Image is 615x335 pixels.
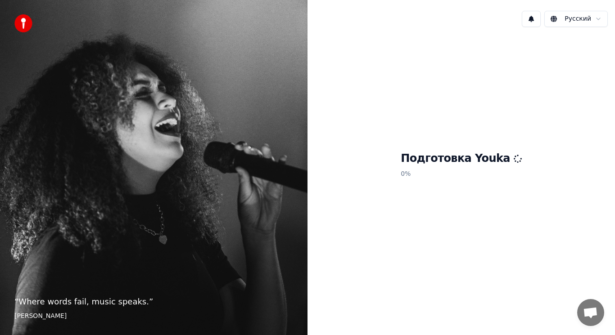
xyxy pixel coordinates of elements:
[14,14,32,32] img: youka
[401,166,522,182] p: 0 %
[401,152,522,166] h1: Подготовка Youka
[577,299,604,326] div: Открытый чат
[14,295,293,308] p: “ Where words fail, music speaks. ”
[14,312,293,321] footer: [PERSON_NAME]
